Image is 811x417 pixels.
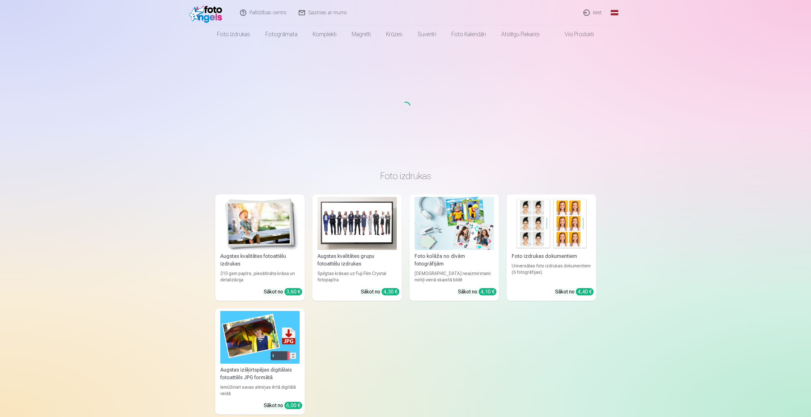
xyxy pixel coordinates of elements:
[479,288,496,295] div: 4,10 €
[317,197,397,250] img: Augstas kvalitātes grupu fotoattēlu izdrukas
[215,194,305,301] a: Augstas kvalitātes fotoattēlu izdrukasAugstas kvalitātes fotoattēlu izdrukas210 gsm papīrs, piesā...
[218,384,302,397] div: Iemūžiniet savas atmiņas ērtā digitālā veidā
[509,252,594,260] div: Foto izdrukas dokumentiem
[312,194,402,301] a: Augstas kvalitātes grupu fotoattēlu izdrukasAugstas kvalitātes grupu fotoattēlu izdrukasSpilgtas ...
[412,270,496,283] div: [DEMOGRAPHIC_DATA] neaizmirstami mirkļi vienā skaistā bildē
[494,25,547,43] a: Atslēgu piekariņi
[284,288,302,295] div: 3,60 €
[264,402,302,409] div: Sākot no
[378,25,410,43] a: Krūzes
[209,25,258,43] a: Foto izdrukas
[264,288,302,296] div: Sākot no
[218,270,302,283] div: 210 gsm papīrs, piesātināta krāsa un detalizācija
[444,25,494,43] a: Foto kalendāri
[215,308,305,415] a: Augstas izšķirtspējas digitālais fotoattēls JPG formātāAugstas izšķirtspējas digitālais fotoattēl...
[258,25,305,43] a: Fotogrāmata
[220,311,300,364] img: Augstas izšķirtspējas digitālais fotoattēls JPG formātā
[458,288,496,296] div: Sākot no
[218,366,302,381] div: Augstas izšķirtspējas digitālais fotoattēls JPG formātā
[555,288,594,296] div: Sākot no
[547,25,602,43] a: Visi produkti
[410,25,444,43] a: Suvenīri
[305,25,344,43] a: Komplekti
[509,263,594,283] div: Universālas foto izdrukas dokumentiem (6 fotogrāfijas)
[361,288,399,296] div: Sākot no
[576,288,594,295] div: 4,40 €
[315,270,399,283] div: Spilgtas krāsas uz Fuji Film Crystal fotopapīra
[218,252,302,268] div: Augstas kvalitātes fotoattēlu izdrukas
[382,288,399,295] div: 4,30 €
[315,252,399,268] div: Augstas kvalitātes grupu fotoattēlu izdrukas
[507,194,596,301] a: Foto izdrukas dokumentiemFoto izdrukas dokumentiemUniversālas foto izdrukas dokumentiem (6 fotogr...
[189,3,226,23] img: /fa1
[412,252,496,268] div: Foto kolāža no divām fotogrāfijām
[512,197,591,250] img: Foto izdrukas dokumentiem
[344,25,378,43] a: Magnēti
[220,197,300,250] img: Augstas kvalitātes fotoattēlu izdrukas
[415,197,494,250] img: Foto kolāža no divām fotogrāfijām
[409,194,499,301] a: Foto kolāža no divām fotogrāfijāmFoto kolāža no divām fotogrāfijām[DEMOGRAPHIC_DATA] neaizmirstam...
[220,170,591,182] h3: Foto izdrukas
[284,402,302,409] div: 6,00 €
